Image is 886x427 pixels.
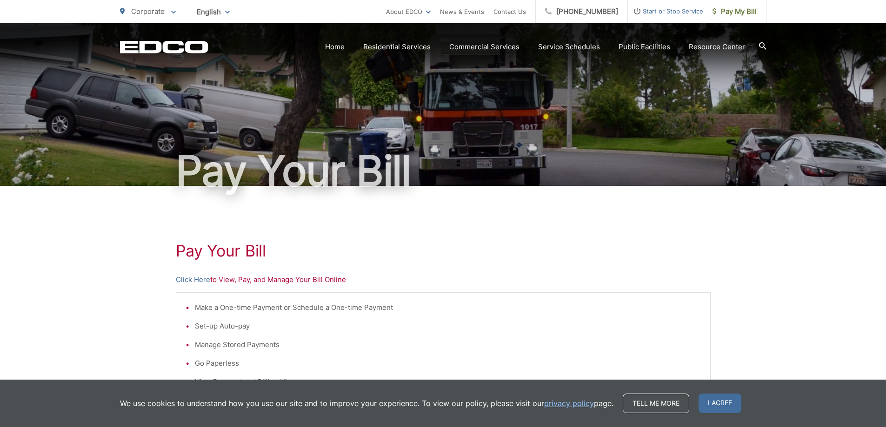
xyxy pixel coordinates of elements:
[449,41,520,53] a: Commercial Services
[190,4,237,20] span: English
[195,302,701,313] li: Make a One-time Payment or Schedule a One-time Payment
[120,40,208,53] a: EDCD logo. Return to the homepage.
[386,6,431,17] a: About EDCO
[195,339,701,350] li: Manage Stored Payments
[493,6,526,17] a: Contact Us
[176,242,711,260] h1: Pay Your Bill
[195,358,701,369] li: Go Paperless
[699,394,741,413] span: I agree
[619,41,670,53] a: Public Facilities
[363,41,431,53] a: Residential Services
[325,41,345,53] a: Home
[195,321,701,332] li: Set-up Auto-pay
[176,274,210,285] a: Click Here
[131,7,165,16] span: Corporate
[544,398,594,409] a: privacy policy
[538,41,600,53] a: Service Schedules
[623,394,689,413] a: Tell me more
[713,6,757,17] span: Pay My Bill
[689,41,745,53] a: Resource Center
[120,398,613,409] p: We use cookies to understand how you use our site and to improve your experience. To view our pol...
[195,376,701,388] li: View Payment and Billing History
[176,274,711,285] p: to View, Pay, and Manage Your Bill Online
[120,148,766,194] h1: Pay Your Bill
[440,6,484,17] a: News & Events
